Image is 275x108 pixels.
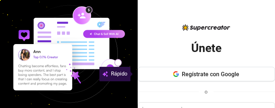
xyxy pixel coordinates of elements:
span: Rápido [111,70,128,78]
img: logo-BBDzfeDw.svg [182,24,230,31]
span: o [205,88,208,95]
span: Regístrate con Google [182,71,239,78]
img: svg%3e [102,70,108,78]
h2: Únete [191,41,222,56]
